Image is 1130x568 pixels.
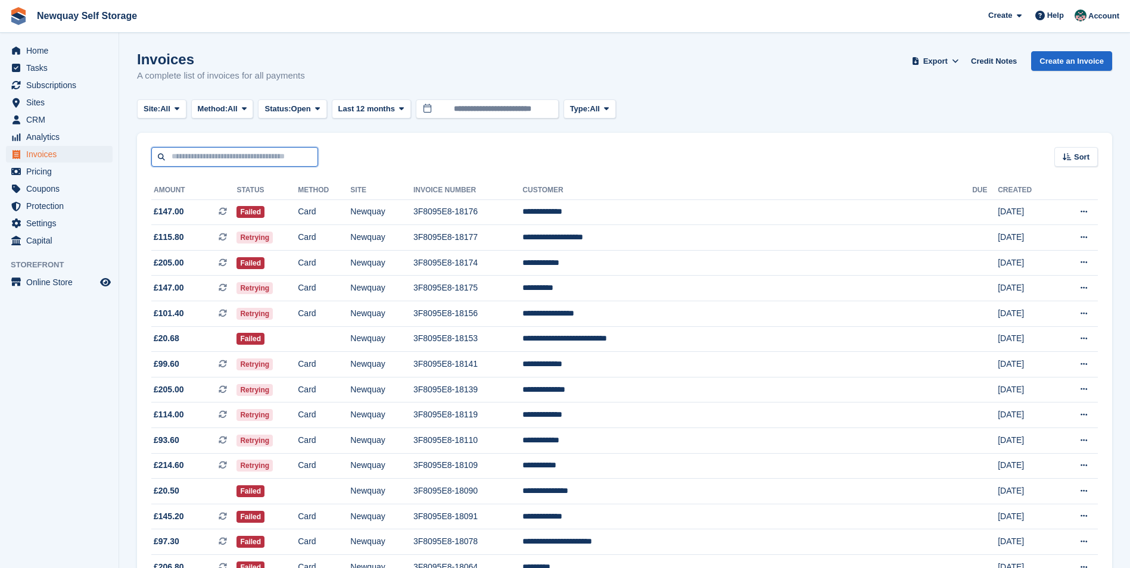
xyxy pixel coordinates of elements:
a: menu [6,77,113,93]
td: Card [298,352,350,377]
span: Sites [26,94,98,111]
span: £93.60 [154,434,179,447]
td: Card [298,402,350,428]
td: Newquay [350,377,413,402]
td: Card [298,428,350,454]
td: 3F8095E8-18141 [413,352,522,377]
td: 3F8095E8-18139 [413,377,522,402]
button: Method: All [191,99,254,119]
td: [DATE] [998,250,1056,276]
td: Newquay [350,428,413,454]
span: £214.60 [154,459,184,472]
td: Newquay [350,402,413,428]
td: Card [298,276,350,301]
td: [DATE] [998,529,1056,555]
th: Method [298,181,350,200]
span: All [590,103,600,115]
a: Newquay Self Storage [32,6,142,26]
a: menu [6,129,113,145]
span: Failed [236,257,264,269]
span: Status: [264,103,291,115]
th: Site [350,181,413,200]
td: 3F8095E8-18156 [413,301,522,327]
td: [DATE] [998,453,1056,479]
td: 3F8095E8-18175 [413,276,522,301]
td: [DATE] [998,377,1056,402]
td: Card [298,453,350,479]
a: menu [6,94,113,111]
a: menu [6,60,113,76]
td: Newquay [350,276,413,301]
span: £205.00 [154,257,184,269]
td: 3F8095E8-18110 [413,428,522,454]
span: CRM [26,111,98,128]
span: £20.50 [154,485,179,497]
span: Online Store [26,274,98,291]
a: menu [6,198,113,214]
a: menu [6,232,113,249]
span: Storefront [11,259,119,271]
a: Preview store [98,275,113,289]
td: [DATE] [998,504,1056,529]
td: Card [298,504,350,529]
td: Newquay [350,225,413,251]
span: Subscriptions [26,77,98,93]
span: Type: [570,103,590,115]
span: Site: [144,103,160,115]
td: Newquay [350,479,413,504]
a: menu [6,180,113,197]
span: £114.00 [154,408,184,421]
td: Card [298,529,350,555]
td: Newquay [350,199,413,225]
th: Customer [522,181,972,200]
td: [DATE] [998,225,1056,251]
span: £99.60 [154,358,179,370]
span: Retrying [236,232,273,244]
a: menu [6,163,113,180]
td: Card [298,199,350,225]
td: [DATE] [998,479,1056,504]
span: Method: [198,103,228,115]
td: Card [298,377,350,402]
td: Card [298,301,350,327]
td: 3F8095E8-18109 [413,453,522,479]
p: A complete list of invoices for all payments [137,69,305,83]
td: [DATE] [998,428,1056,454]
span: Export [923,55,948,67]
td: 3F8095E8-18153 [413,326,522,352]
span: Capital [26,232,98,249]
td: [DATE] [998,301,1056,327]
td: [DATE] [998,402,1056,428]
td: [DATE] [998,199,1056,225]
th: Created [998,181,1056,200]
a: menu [6,146,113,163]
span: Protection [26,198,98,214]
span: £101.40 [154,307,184,320]
td: Card [298,225,350,251]
button: Status: Open [258,99,326,119]
th: Amount [151,181,236,200]
span: All [160,103,170,115]
span: Analytics [26,129,98,145]
a: menu [6,274,113,291]
span: All [228,103,238,115]
td: Newquay [350,326,413,352]
span: Invoices [26,146,98,163]
span: £205.00 [154,383,184,396]
span: Failed [236,206,264,218]
td: 3F8095E8-18078 [413,529,522,555]
span: Retrying [236,384,273,396]
span: Open [291,103,311,115]
span: Failed [236,485,264,497]
td: 3F8095E8-18177 [413,225,522,251]
a: menu [6,42,113,59]
td: Card [298,250,350,276]
a: Create an Invoice [1031,51,1112,71]
a: menu [6,215,113,232]
span: £20.68 [154,332,179,345]
span: £145.20 [154,510,184,523]
span: Create [988,10,1012,21]
td: [DATE] [998,352,1056,377]
span: £115.80 [154,231,184,244]
span: Last 12 months [338,103,395,115]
